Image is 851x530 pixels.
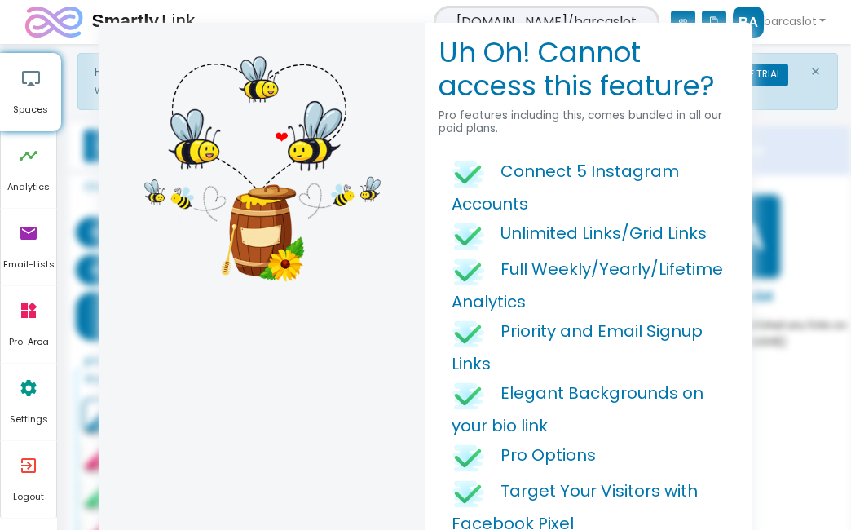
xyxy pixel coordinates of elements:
b: Uh Oh! Cannot access this feature? [439,33,715,105]
li: Pro Options [452,439,725,475]
img: logo.svg [53,465,211,493]
a: @barcaslot [5,113,261,128]
h6: Pro features including this, comes bundled in all our paid plans. [439,109,739,136]
li: Connect 5 Instagram Accounts [452,155,725,217]
div: @barcaslot have not published any links on [DOMAIN_NAME] [5,140,261,339]
img: bee-exquisite.png [112,36,412,289]
li: Elegant Backgrounds on your bio link [452,377,725,439]
li: Unlimited Links/Grid Links [452,217,725,253]
li: Priority and Email Signup Links [452,315,725,377]
li: Full Weekly/Yearly/Lifetime Analytics [452,253,725,315]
